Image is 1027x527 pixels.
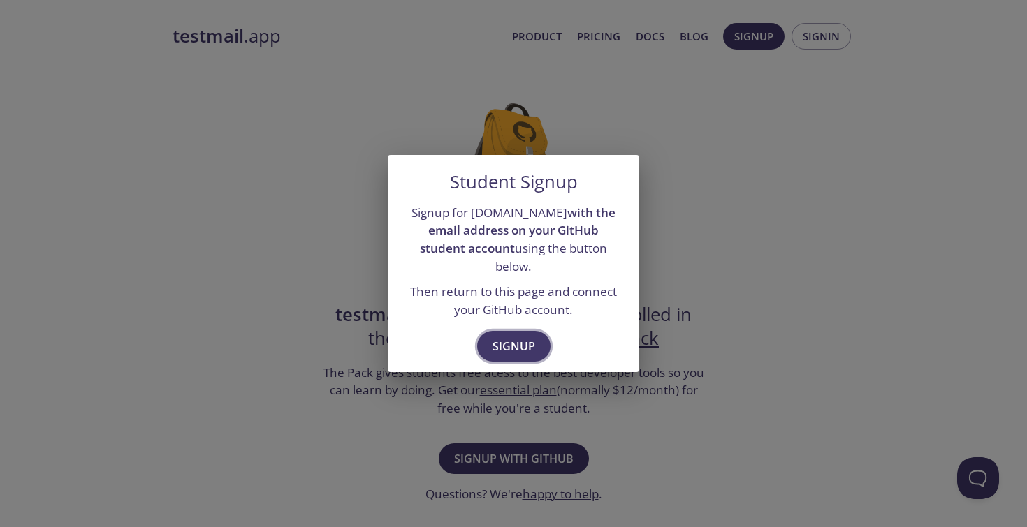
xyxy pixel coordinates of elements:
button: Signup [477,331,551,362]
p: Signup for [DOMAIN_NAME] using the button below. [405,204,622,276]
span: Signup [493,336,535,356]
strong: with the email address on your GitHub student account [420,205,616,256]
p: Then return to this page and connect your GitHub account. [405,283,622,318]
h5: Student Signup [450,172,578,193]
